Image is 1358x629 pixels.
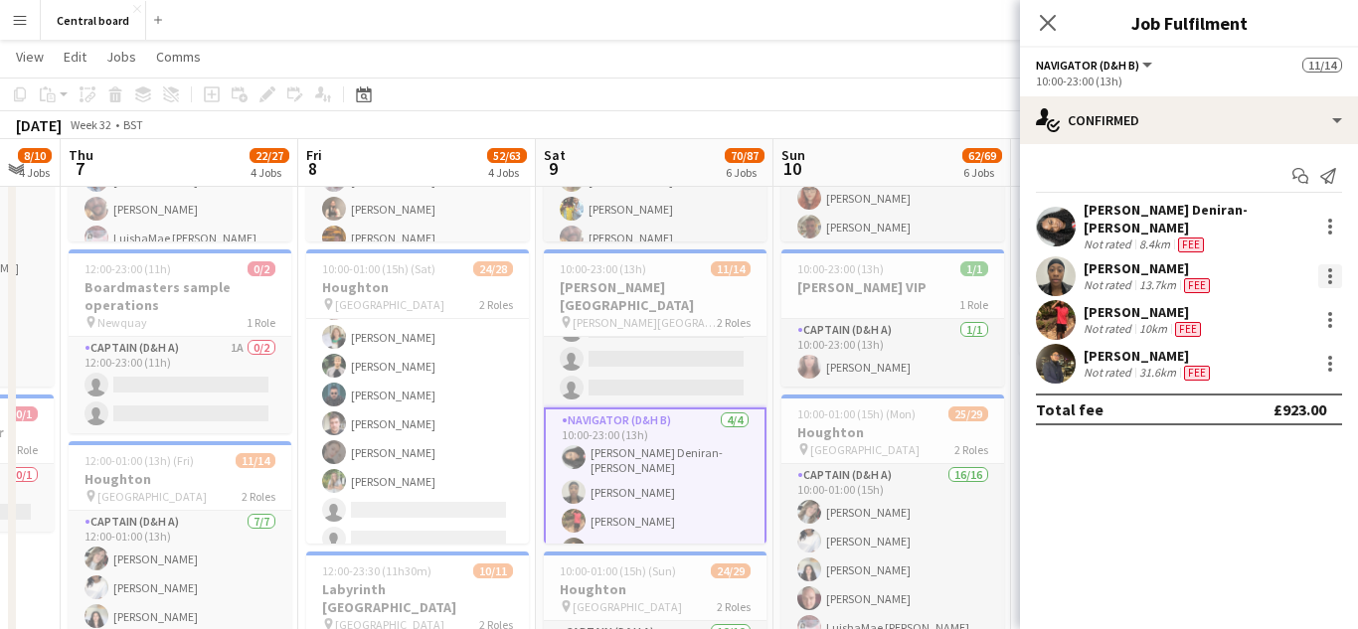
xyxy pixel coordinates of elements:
a: Edit [56,44,94,70]
div: [PERSON_NAME] [1084,347,1214,365]
span: 7 [66,157,93,180]
div: [PERSON_NAME] Deniran-[PERSON_NAME] [1084,201,1310,236]
span: 11 [1016,157,1045,180]
div: Not rated [1084,365,1135,381]
span: 10:00-01:00 (15h) (Sun) [560,563,676,578]
div: [PERSON_NAME] [1084,303,1205,321]
div: Crew has different fees then in role [1174,236,1208,252]
app-card-role: Captain (D&H A)0/108:00-16:00 (8h) [1019,287,1242,355]
span: 12:00-01:00 (13h) (Fri) [85,453,194,468]
span: Comms [156,48,201,66]
h3: Scarborough Build [1019,179,1242,197]
app-card-role: Navigator (D&H B)7/1110:00-01:00 (15h)[PERSON_NAME][PERSON_NAME][PERSON_NAME][PERSON_NAME][PERSON... [306,260,529,616]
span: Sun [781,146,805,164]
span: Fee [1178,237,1204,252]
span: 24/29 [711,563,751,578]
div: 10km [1135,321,1171,337]
div: [DATE] [16,115,62,135]
span: 10:00-01:00 (15h) (Mon) [797,406,916,421]
span: [GEOGRAPHIC_DATA] [335,297,444,312]
div: 31.6km [1135,365,1180,381]
span: View [16,48,44,66]
app-card-role: Captain (D&H A)1/108:00-16:00 (8h)[PERSON_NAME] [1019,220,1242,287]
div: 8.4km [1135,236,1174,252]
span: [PERSON_NAME][GEOGRAPHIC_DATA] [573,315,717,330]
span: 12:00-23:30 (11h30m) [322,563,431,578]
h3: Labyrinth [GEOGRAPHIC_DATA] [306,580,529,616]
div: Not rated [1084,277,1135,293]
div: 10:00-23:00 (13h) [1036,74,1342,88]
a: View [8,44,52,70]
h3: Houghton [781,423,1004,441]
span: [GEOGRAPHIC_DATA] [573,599,682,614]
span: 0/1 [10,406,38,421]
span: 25/29 [948,406,988,421]
span: 10:00-23:00 (13h) [560,261,646,276]
span: Edit [64,48,86,66]
app-card-role: Captain (D&H A)1A0/212:00-23:00 (11h) [69,337,291,433]
a: Comms [148,44,209,70]
span: 0/2 [248,261,275,276]
span: 11/14 [236,453,275,468]
h3: Boardmasters sample operations [69,278,291,314]
span: 52/63 [487,148,527,163]
div: [PERSON_NAME] [1084,259,1214,277]
span: Mon [1019,146,1045,164]
div: 13.7km [1135,277,1180,293]
span: 22/27 [250,148,289,163]
app-job-card: 10:00-01:00 (15h) (Sat)24/28Houghton [GEOGRAPHIC_DATA]2 RolesNavigator (D&H B)7/1110:00-01:00 (15... [306,249,529,544]
h3: Houghton [544,580,766,598]
span: 2 Roles [717,599,751,614]
span: 12:00-23:00 (11h) [85,261,171,276]
div: 6 Jobs [726,165,764,180]
span: 1 Role [959,297,988,312]
span: 62/69 [962,148,1002,163]
div: Crew has different fees then in role [1180,365,1214,381]
app-job-card: 10:00-23:00 (13h)11/14[PERSON_NAME][GEOGRAPHIC_DATA] [PERSON_NAME][GEOGRAPHIC_DATA]2 Roles[PERSON... [544,249,766,544]
span: 9 [541,157,566,180]
app-job-card: 12:00-23:00 (11h)0/2Boardmasters sample operations Newquay1 RoleCaptain (D&H A)1A0/212:00-23:00 (... [69,249,291,433]
div: Not rated [1084,236,1135,252]
div: 4 Jobs [251,165,288,180]
app-card-role: Captain (D&H A)1/110:00-23:00 (13h)[PERSON_NAME] [781,319,1004,387]
span: 11/14 [1302,58,1342,73]
span: Sat [544,146,566,164]
div: Crew has different fees then in role [1180,277,1214,293]
span: Fee [1184,366,1210,381]
div: Total fee [1036,399,1103,419]
div: Not rated [1084,321,1135,337]
span: 2 Roles [479,297,513,312]
span: Jobs [106,48,136,66]
div: 4 Jobs [488,165,526,180]
h3: [PERSON_NAME] VIP [781,278,1004,296]
span: 10 [778,157,805,180]
button: Navigator (D&H B) [1036,58,1155,73]
span: 2 Roles [242,489,275,504]
a: Jobs [98,44,144,70]
span: Week 32 [66,117,115,132]
span: 1 Role [247,315,275,330]
app-card-role: Navigator (D&H B)4/410:00-23:00 (13h)[PERSON_NAME] Deniran-[PERSON_NAME][PERSON_NAME][PERSON_NAME... [544,407,766,571]
span: 10:00-01:00 (15h) (Sat) [322,261,435,276]
button: Central board [41,1,146,40]
span: 8 [303,157,322,180]
span: 2 Roles [954,442,988,457]
h3: Houghton [69,470,291,488]
app-job-card: 10:00-23:00 (13h)1/1[PERSON_NAME] VIP1 RoleCaptain (D&H A)1/110:00-23:00 (13h)[PERSON_NAME] [781,249,1004,387]
span: Newquay [97,315,147,330]
h3: Houghton [306,278,529,296]
div: Confirmed [1020,96,1358,144]
span: Fee [1184,278,1210,293]
div: 6 Jobs [963,165,1001,180]
span: 1 Role [9,442,38,457]
div: £923.00 [1273,399,1326,419]
span: 24/28 [473,261,513,276]
span: 70/87 [725,148,764,163]
h3: [PERSON_NAME][GEOGRAPHIC_DATA] [544,278,766,314]
app-job-card: 08:00-16:00 (8h)1/2Scarborough Build2 RolesCaptain (D&H A)1/108:00-16:00 (8h)[PERSON_NAME]Captain... [1019,150,1242,355]
div: 4 Jobs [19,165,51,180]
span: Thu [69,146,93,164]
